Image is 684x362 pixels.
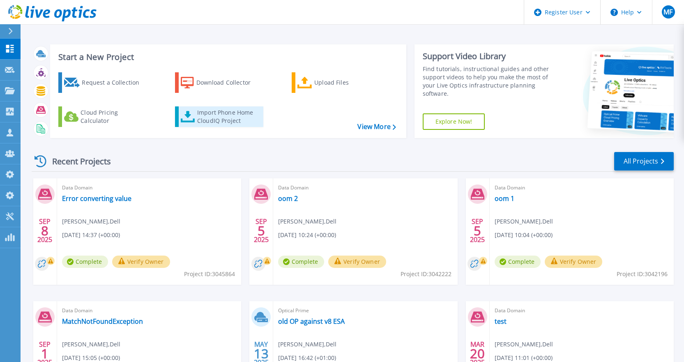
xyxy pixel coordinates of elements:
[62,340,120,349] span: [PERSON_NAME] , Dell
[41,350,48,357] span: 1
[617,270,668,279] span: Project ID: 3042196
[401,270,451,279] span: Project ID: 3042222
[495,317,507,325] a: test
[62,317,143,325] a: MatchNotFoundException
[495,340,553,349] span: [PERSON_NAME] , Dell
[32,151,122,171] div: Recent Projects
[258,227,265,234] span: 5
[278,217,336,226] span: [PERSON_NAME] , Dell
[58,106,150,127] a: Cloud Pricing Calculator
[62,256,108,268] span: Complete
[37,216,53,246] div: SEP 2025
[470,216,485,246] div: SEP 2025
[423,65,554,98] div: Find tutorials, instructional guides and other support videos to help you make the most of your L...
[328,256,386,268] button: Verify Owner
[62,217,120,226] span: [PERSON_NAME] , Dell
[545,256,603,268] button: Verify Owner
[278,306,452,315] span: Optical Prime
[495,256,541,268] span: Complete
[175,72,267,93] a: Download Collector
[663,9,672,15] span: MF
[495,231,553,240] span: [DATE] 10:04 (+00:00)
[62,183,236,192] span: Data Domain
[278,183,452,192] span: Data Domain
[495,194,514,203] a: oom 1
[357,123,396,131] a: View More
[58,53,396,62] h3: Start a New Project
[62,306,236,315] span: Data Domain
[62,194,131,203] a: Error converting value
[423,113,485,130] a: Explore Now!
[62,231,120,240] span: [DATE] 14:37 (+00:00)
[58,72,150,93] a: Request a Collection
[278,194,298,203] a: oom 2
[82,74,147,91] div: Request a Collection
[292,72,383,93] a: Upload Files
[278,317,345,325] a: old OP against v8 ESA
[614,152,674,171] a: All Projects
[314,74,380,91] div: Upload Files
[112,256,170,268] button: Verify Owner
[254,350,269,357] span: 13
[278,231,336,240] span: [DATE] 10:24 (+00:00)
[495,217,553,226] span: [PERSON_NAME] , Dell
[495,183,669,192] span: Data Domain
[197,108,261,125] div: Import Phone Home CloudIQ Project
[196,74,262,91] div: Download Collector
[278,256,324,268] span: Complete
[495,306,669,315] span: Data Domain
[474,227,481,234] span: 5
[470,350,485,357] span: 20
[81,108,146,125] div: Cloud Pricing Calculator
[41,227,48,234] span: 8
[184,270,235,279] span: Project ID: 3045864
[278,340,336,349] span: [PERSON_NAME] , Dell
[253,216,269,246] div: SEP 2025
[423,51,554,62] div: Support Video Library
